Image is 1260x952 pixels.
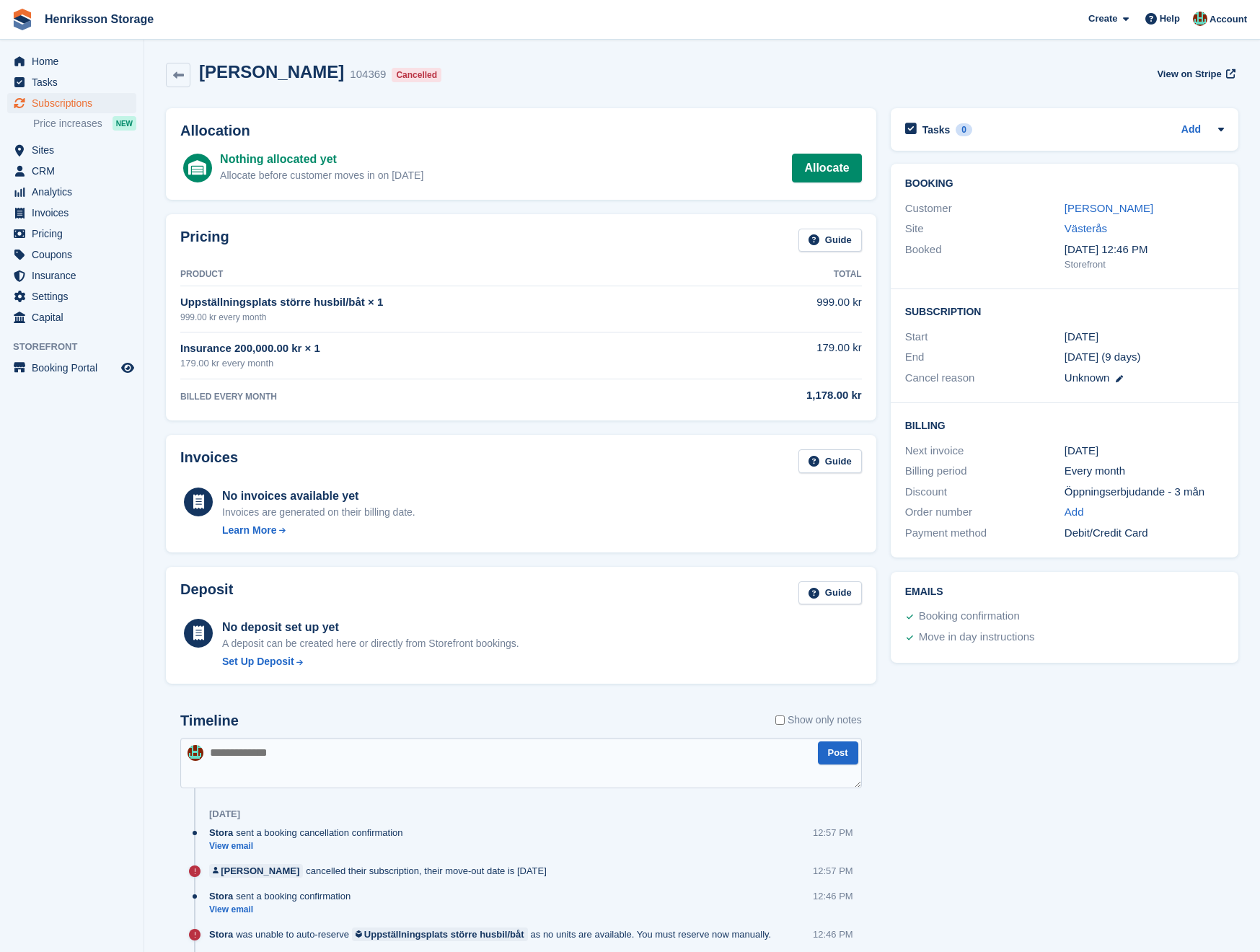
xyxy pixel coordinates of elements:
[1157,67,1221,81] span: View on Stripe
[180,263,715,286] th: Product
[7,286,136,307] a: menu
[220,151,423,168] div: Nothing allocated yet
[209,826,233,839] span: Stora
[715,263,862,286] th: Total
[7,161,136,181] a: menu
[33,117,102,131] span: Price increases
[7,140,136,160] a: menu
[209,889,358,903] div: sent a booking confirmation
[7,307,136,327] a: menu
[39,7,159,31] a: Henriksson Storage
[715,286,862,332] td: 999.00 kr
[180,390,715,403] div: BILLED EVERY MONTH
[222,636,519,651] p: A deposit can be created here or directly from Storefront bookings.
[1065,329,1098,345] time: 2025-09-06 23:00:00 UTC
[1065,371,1110,384] span: Unknown
[1065,463,1224,480] div: Every month
[1193,12,1207,26] img: Isak Martinelle
[7,72,136,92] a: menu
[364,927,524,941] div: Uppställningsplats större husbil/båt
[222,523,276,538] div: Learn More
[13,340,144,354] span: Storefront
[905,525,1065,542] div: Payment method
[905,463,1065,480] div: Billing period
[180,123,862,139] h2: Allocation
[905,221,1065,237] div: Site
[180,449,238,473] h2: Invoices
[222,523,415,538] a: Learn More
[905,242,1065,272] div: Booked
[905,443,1065,459] div: Next invoice
[775,713,862,728] label: Show only notes
[905,349,1065,366] div: End
[32,161,118,181] span: CRM
[32,265,118,286] span: Insurance
[1065,484,1224,501] div: Öppningserbjudande - 3 mån
[905,484,1065,501] div: Discount
[792,154,861,182] a: Allocate
[813,826,853,839] div: 12:57 PM
[180,713,239,729] h2: Timeline
[905,178,1224,190] h2: Booking
[209,840,410,852] a: View email
[180,340,715,357] div: Insurance 200,000.00 kr × 1
[209,864,554,878] div: cancelled their subscription, their move-out date is [DATE]
[7,224,136,244] a: menu
[222,488,415,505] div: No invoices available yet
[113,116,136,131] div: NEW
[905,304,1224,318] h2: Subscription
[209,889,233,903] span: Stora
[180,294,715,311] div: Uppställningsplats större husbil/båt × 1
[12,9,33,30] img: stora-icon-8386f47178a22dfd0bd8f6a31ec36ba5ce8667c1dd55bd0f319d3a0aa187defe.svg
[209,864,303,878] a: [PERSON_NAME]
[209,904,358,916] a: View email
[956,123,972,136] div: 0
[119,359,136,376] a: Preview store
[1210,12,1247,27] span: Account
[199,62,344,81] h2: [PERSON_NAME]
[7,51,136,71] a: menu
[209,927,233,941] span: Stora
[32,358,118,378] span: Booking Portal
[221,864,299,878] div: [PERSON_NAME]
[32,140,118,160] span: Sites
[775,713,785,728] input: Show only notes
[1065,202,1153,214] a: [PERSON_NAME]
[7,244,136,265] a: menu
[905,329,1065,345] div: Start
[32,182,118,202] span: Analytics
[905,200,1065,217] div: Customer
[32,224,118,244] span: Pricing
[1065,351,1141,363] span: [DATE] (9 days)
[33,115,136,131] a: Price increases NEW
[32,286,118,307] span: Settings
[7,93,136,113] a: menu
[919,629,1035,646] div: Move in day instructions
[209,808,240,820] div: [DATE]
[818,741,858,765] button: Post
[392,68,441,82] div: Cancelled
[1088,12,1117,26] span: Create
[798,449,862,473] a: Guide
[905,370,1065,387] div: Cancel reason
[1065,222,1107,234] a: Västerås
[905,586,1224,598] h2: Emails
[180,581,233,605] h2: Deposit
[1160,12,1180,26] span: Help
[222,654,294,669] div: Set Up Deposit
[1181,122,1201,138] a: Add
[905,418,1224,432] h2: Billing
[7,358,136,378] a: menu
[798,581,862,605] a: Guide
[7,182,136,202] a: menu
[32,307,118,327] span: Capital
[32,203,118,223] span: Invoices
[222,654,519,669] a: Set Up Deposit
[32,51,118,71] span: Home
[1065,443,1224,459] div: [DATE]
[715,387,862,404] div: 1,178.00 kr
[1151,62,1238,86] a: View on Stripe
[813,927,853,941] div: 12:46 PM
[180,311,715,324] div: 999.00 kr every month
[32,244,118,265] span: Coupons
